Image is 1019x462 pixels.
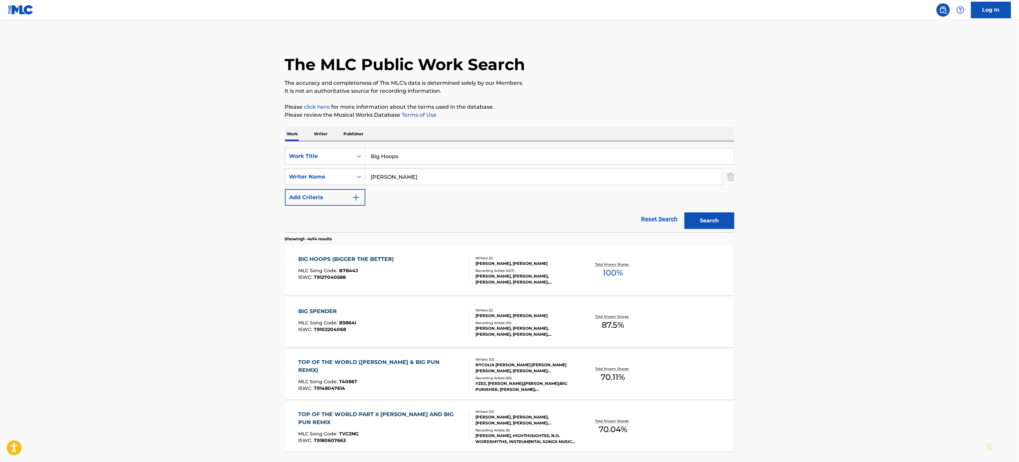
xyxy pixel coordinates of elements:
[475,308,576,313] div: Writers ( 2 )
[475,428,576,433] div: Recording Artists ( 9 )
[475,376,576,381] div: Recording Artists ( 65 )
[339,320,356,326] span: B5864I
[298,358,463,374] div: TOP OF THE WORLD ([PERSON_NAME] & BIG PUN REMIX)
[285,189,365,206] button: Add Criteria
[285,245,734,295] a: BIG HOOPS (BIGGER THE BETTER)MLC Song Code:B7844JISWC:T9127040588Writers (2)[PERSON_NAME], [PERSO...
[339,268,358,274] span: B7844J
[314,326,346,332] span: T9102204068
[285,402,734,452] a: TOP OF THE WORLD PART II [PERSON_NAME] AND BIG PUN REMIXMLC Song Code:TVC2NGISWC:T9180607663Write...
[599,423,627,435] span: 70.04 %
[285,55,525,74] h1: The MLC Public Work Search
[285,297,734,347] a: BIG SPENDERMLC Song Code:B5864IISWC:T9102204068Writers (2)[PERSON_NAME], [PERSON_NAME]Recording A...
[638,212,681,226] a: Reset Search
[298,385,314,391] span: ISWC :
[314,274,346,280] span: T9127040588
[475,273,576,285] div: [PERSON_NAME], [PERSON_NAME], [PERSON_NAME], [PERSON_NAME], [PERSON_NAME],[PERSON_NAME], [PERSON_...
[285,127,300,141] p: Work
[939,6,947,14] img: search
[475,409,576,414] div: Writers ( 12 )
[285,236,332,242] p: Showing 1 - 4 of 4 results
[603,267,623,279] span: 100 %
[304,104,330,110] a: click here
[595,314,631,319] p: Total Known Shares:
[475,381,576,393] div: YZE3, [PERSON_NAME];[PERSON_NAME];BIG PUNISHER, [PERSON_NAME];[PERSON_NAME];MA$E, [PERSON_NAME], ...
[971,2,1011,18] a: Log In
[298,268,339,274] span: MLC Song Code :
[475,313,576,319] div: [PERSON_NAME], [PERSON_NAME]
[298,307,356,315] div: BIG SPENDER
[956,6,964,14] img: help
[954,3,967,17] div: Help
[314,437,346,443] span: T9180607663
[285,111,734,119] p: Please review the Musical Works Database
[8,5,34,15] img: MLC Logo
[352,193,360,201] img: 9d2ae6d4665cec9f34b9.svg
[937,3,950,17] a: Public Search
[475,433,576,445] div: [PERSON_NAME], HIGHTHOUGHTSS, N.O. WORDSMYTHS, INSTRUMENTAL SONGS MUSIC, INSTRUMENTAL SONGS MUSIC
[298,320,339,326] span: MLC Song Code :
[475,268,576,273] div: Recording Artists ( 407 )
[986,430,1019,462] iframe: Chat Widget
[475,256,576,261] div: Writers ( 2 )
[298,255,397,263] div: BIG HOOPS (BIGGER THE BETTER)
[298,431,339,437] span: MLC Song Code :
[298,410,463,426] div: TOP OF THE WORLD PART II [PERSON_NAME] AND BIG PUN REMIX
[595,366,631,371] p: Total Known Shares:
[475,414,576,426] div: [PERSON_NAME], [PERSON_NAME], [PERSON_NAME], [PERSON_NAME] [PERSON_NAME] [PERSON_NAME], [PERSON_N...
[314,385,345,391] span: T9148047614
[475,362,576,374] div: NYCOLIA [PERSON_NAME] [PERSON_NAME] [PERSON_NAME], [PERSON_NAME] [PERSON_NAME], [PERSON_NAME], [P...
[595,262,631,267] p: Total Known Shares:
[298,379,339,385] span: MLC Song Code :
[285,79,734,87] p: The accuracy and completeness of The MLC's data is determined solely by our Members.
[988,437,992,457] div: Drag
[285,87,734,95] p: It is not an authoritative source for recording information.
[601,371,625,383] span: 70.11 %
[342,127,366,141] p: Publisher
[312,127,330,141] p: Writer
[339,431,359,437] span: TVC2NG
[602,319,624,331] span: 87.5 %
[289,173,349,181] div: Writer Name
[298,274,314,280] span: ISWC :
[475,320,576,325] div: Recording Artists ( 10 )
[475,325,576,337] div: [PERSON_NAME], [PERSON_NAME], [PERSON_NAME], [PERSON_NAME], [PERSON_NAME]
[285,148,734,232] form: Search Form
[298,326,314,332] span: ISWC :
[475,357,576,362] div: Writers ( 12 )
[595,418,631,423] p: Total Known Shares:
[685,212,734,229] button: Search
[727,169,734,185] img: Delete Criterion
[298,437,314,443] span: ISWC :
[285,103,734,111] p: Please for more information about the terms used in the database.
[475,261,576,267] div: [PERSON_NAME], [PERSON_NAME]
[285,350,734,400] a: TOP OF THE WORLD ([PERSON_NAME] & BIG PUN REMIX)MLC Song Code:T4086TISWC:T9148047614Writers (12)N...
[339,379,357,385] span: T4086T
[289,152,349,160] div: Work Title
[401,112,437,118] a: Terms of Use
